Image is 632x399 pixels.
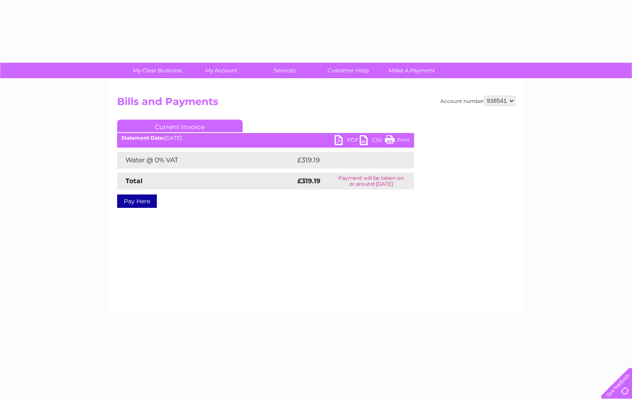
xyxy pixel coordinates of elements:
div: [DATE] [117,135,414,141]
a: My Account [187,63,256,78]
td: Payment will be taken on or around [DATE] [328,173,414,189]
div: Account number [440,96,515,106]
a: Current Invoice [117,120,243,132]
td: £319.19 [295,152,398,169]
a: Services [250,63,319,78]
b: Statement Date: [121,135,164,141]
a: Pay Here [117,194,157,208]
a: Make A Payment [377,63,446,78]
a: Customer Help [314,63,383,78]
strong: Total [125,177,143,185]
strong: £319.19 [297,177,320,185]
a: My Clear Business [123,63,192,78]
a: PDF [335,135,360,147]
td: Water @ 0% VAT [117,152,295,169]
a: Print [385,135,410,147]
h2: Bills and Payments [117,96,515,112]
a: CSV [360,135,385,147]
